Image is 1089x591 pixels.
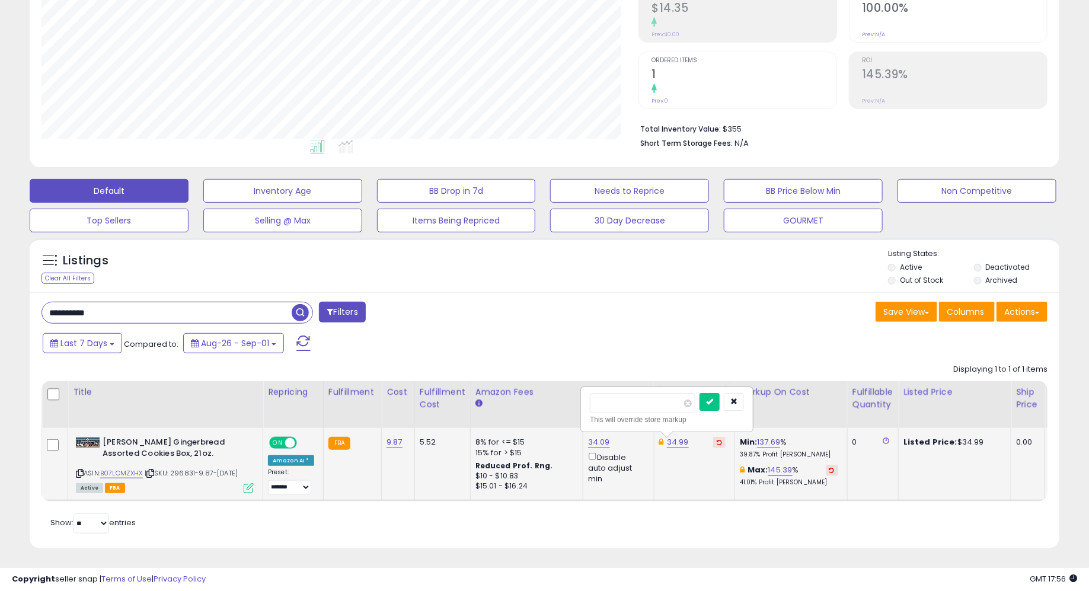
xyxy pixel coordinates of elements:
[997,302,1048,322] button: Actions
[475,437,574,448] div: 8% for <= $15
[748,464,768,475] b: Max:
[1016,386,1040,411] div: Ship Price
[588,451,645,484] div: Disable auto adjust min
[550,179,709,203] button: Needs to Reprice
[862,31,885,38] small: Prev: N/A
[939,302,995,322] button: Columns
[76,437,100,447] img: 4186pporOJL._SL40_.jpg
[1030,573,1077,584] span: 2025-09-9 17:56 GMT
[757,436,780,448] a: 137.69
[862,57,1047,64] span: ROI
[640,121,1039,135] li: $355
[73,386,258,398] div: Title
[328,437,350,450] small: FBA
[740,436,758,448] b: Min:
[588,386,649,398] div: Min Price
[652,68,836,84] h2: 1
[986,262,1030,272] label: Deactivated
[377,179,536,203] button: BB Drop in 7d
[903,436,957,448] b: Listed Price:
[63,253,108,269] h5: Listings
[60,337,107,349] span: Last 7 Days
[888,248,1059,260] p: Listing States:
[862,68,1047,84] h2: 145.39%
[475,481,574,491] div: $15.01 - $16.24
[145,468,238,478] span: | SKU: 296831-9.87-[DATE]
[852,386,893,411] div: Fulfillable Quantity
[640,138,733,148] b: Short Term Storage Fees:
[43,333,122,353] button: Last 7 Days
[1016,437,1036,448] div: 0.00
[30,179,189,203] button: Default
[740,478,838,487] p: 41.01% Profit [PERSON_NAME]
[124,338,178,350] span: Compared to:
[652,31,679,38] small: Prev: $0.00
[270,438,285,448] span: ON
[387,436,403,448] a: 9.87
[420,437,461,448] div: 5.52
[268,468,314,495] div: Preset:
[898,179,1056,203] button: Non Competitive
[862,1,1047,17] h2: 100.00%
[903,386,1006,398] div: Listed Price
[640,124,721,134] b: Total Inventory Value:
[268,455,314,466] div: Amazon AI *
[475,448,574,458] div: 15% for > $15
[475,386,578,398] div: Amazon Fees
[420,386,465,411] div: Fulfillment Cost
[76,483,103,493] span: All listings currently available for purchase on Amazon
[724,209,883,232] button: GOURMET
[740,451,838,459] p: 39.87% Profit [PERSON_NAME]
[201,337,269,349] span: Aug-26 - Sep-01
[105,483,125,493] span: FBA
[588,436,610,448] a: 34.09
[724,179,883,203] button: BB Price Below Min
[76,437,254,492] div: ASIN:
[377,209,536,232] button: Items Being Repriced
[740,437,838,459] div: %
[328,386,376,398] div: Fulfillment
[768,464,793,476] a: 145.39
[319,302,365,322] button: Filters
[652,1,836,17] h2: $14.35
[862,97,885,104] small: Prev: N/A
[475,471,574,481] div: $10 - $10.83
[903,437,1002,448] div: $34.99
[295,438,314,448] span: OFF
[203,209,362,232] button: Selling @ Max
[734,381,847,428] th: The percentage added to the cost of goods (COGS) that forms the calculator for Min & Max prices.
[154,573,206,584] a: Privacy Policy
[734,138,749,149] span: N/A
[183,333,284,353] button: Aug-26 - Sep-01
[12,574,206,585] div: seller snap | |
[550,209,709,232] button: 30 Day Decrease
[475,398,483,409] small: Amazon Fees.
[740,386,842,398] div: Markup on Cost
[652,97,668,104] small: Prev: 0
[30,209,189,232] button: Top Sellers
[100,468,143,478] a: B07LCMZXHX
[268,386,318,398] div: Repricing
[900,275,943,285] label: Out of Stock
[103,437,247,462] b: [PERSON_NAME] Gingerbread Assorted Cookies Box, 21oz.
[659,386,730,398] div: [PERSON_NAME]
[900,262,922,272] label: Active
[475,461,553,471] b: Reduced Prof. Rng.
[652,57,836,64] span: Ordered Items
[876,302,937,322] button: Save View
[852,437,889,448] div: 0
[203,179,362,203] button: Inventory Age
[50,517,136,528] span: Show: entries
[740,465,838,487] div: %
[953,364,1048,375] div: Displaying 1 to 1 of 1 items
[12,573,55,584] strong: Copyright
[667,436,689,448] a: 34.99
[41,273,94,284] div: Clear All Filters
[101,573,152,584] a: Terms of Use
[986,275,1018,285] label: Archived
[590,414,744,426] div: This will override store markup
[947,306,984,318] span: Columns
[387,386,410,398] div: Cost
